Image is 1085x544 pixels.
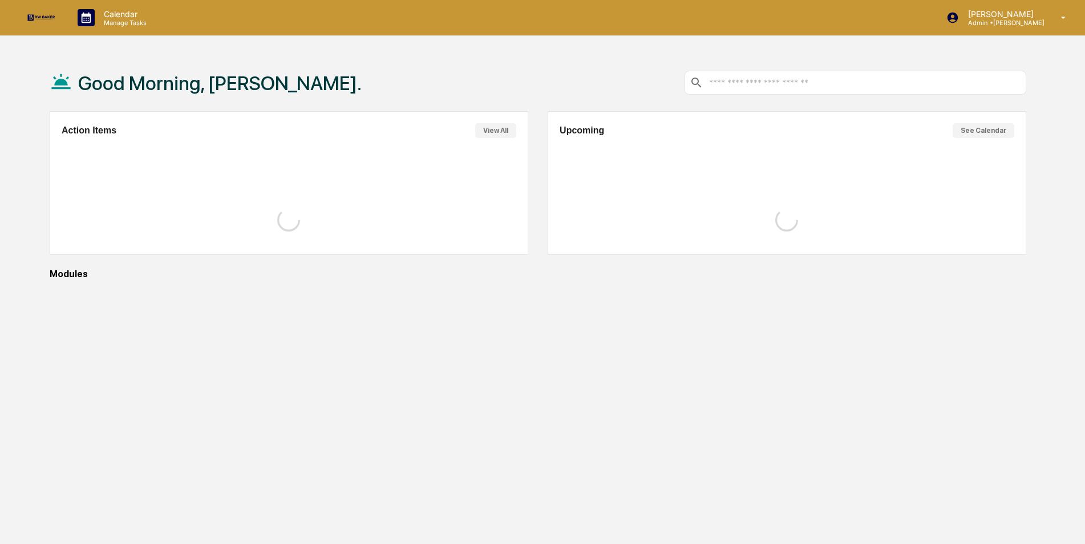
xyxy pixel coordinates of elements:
[95,9,152,19] p: Calendar
[62,125,116,136] h2: Action Items
[959,9,1044,19] p: [PERSON_NAME]
[560,125,604,136] h2: Upcoming
[475,123,516,138] button: View All
[959,19,1044,27] p: Admin • [PERSON_NAME]
[95,19,152,27] p: Manage Tasks
[953,123,1014,138] button: See Calendar
[78,72,362,95] h1: Good Morning, [PERSON_NAME].
[50,269,1026,279] div: Modules
[27,14,55,22] img: logo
